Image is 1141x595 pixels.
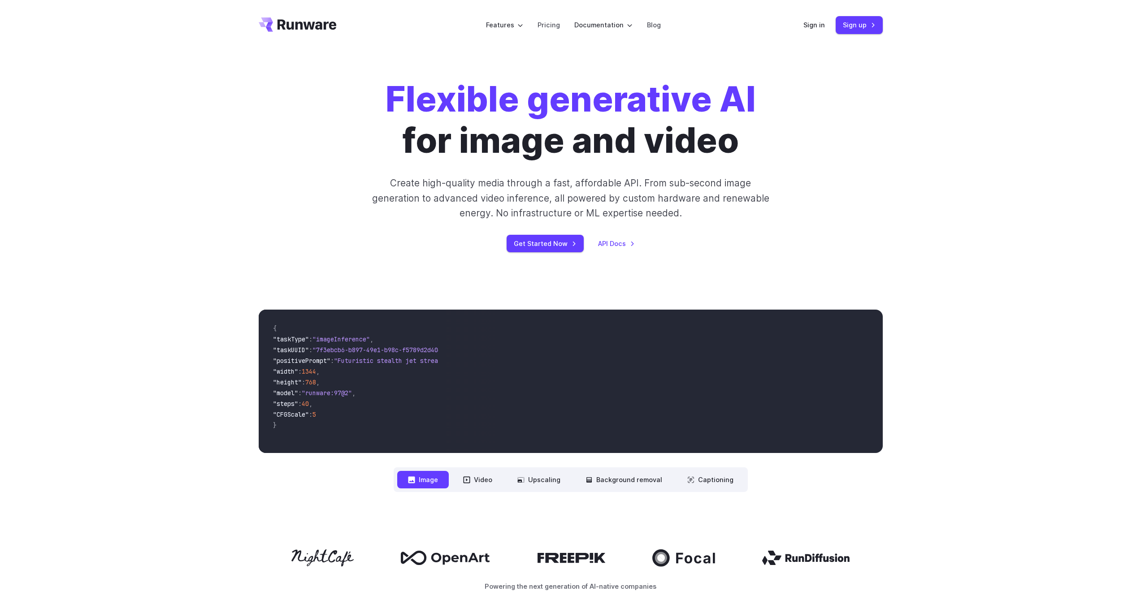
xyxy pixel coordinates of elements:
a: Sign in [803,20,825,30]
a: Pricing [538,20,560,30]
a: API Docs [598,238,635,249]
span: "CFGScale" [273,410,309,418]
button: Image [397,471,449,488]
span: } [273,421,277,429]
label: Documentation [574,20,633,30]
button: Captioning [677,471,744,488]
span: "Futuristic stealth jet streaking through a neon-lit cityscape with glowing purple exhaust" [334,357,660,365]
a: Blog [647,20,661,30]
span: "model" [273,389,298,397]
span: 40 [302,400,309,408]
a: Get Started Now [507,235,584,252]
p: Create high-quality media through a fast, affordable API. From sub-second image generation to adv... [371,176,770,220]
span: : [298,367,302,375]
button: Upscaling [507,471,571,488]
span: "positivePrompt" [273,357,330,365]
span: : [302,378,305,386]
span: 5 [312,410,316,418]
a: Sign up [836,16,883,34]
span: : [330,357,334,365]
span: : [309,410,312,418]
span: , [352,389,356,397]
span: 768 [305,378,316,386]
span: "runware:97@2" [302,389,352,397]
p: Powering the next generation of AI-native companies [259,581,883,591]
button: Background removal [575,471,673,488]
span: , [309,400,312,408]
h1: for image and video [386,79,756,161]
span: : [309,346,312,354]
span: : [298,389,302,397]
span: : [298,400,302,408]
span: "imageInference" [312,335,370,343]
span: "taskType" [273,335,309,343]
span: "7f3ebcb6-b897-49e1-b98c-f5789d2d40d7" [312,346,449,354]
label: Features [486,20,523,30]
span: 1344 [302,367,316,375]
button: Video [452,471,503,488]
span: "steps" [273,400,298,408]
span: , [316,367,320,375]
a: Go to / [259,17,337,32]
span: "width" [273,367,298,375]
span: { [273,324,277,332]
span: "taskUUID" [273,346,309,354]
span: , [370,335,373,343]
span: , [316,378,320,386]
strong: Flexible generative AI [386,78,756,120]
span: : [309,335,312,343]
span: "height" [273,378,302,386]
